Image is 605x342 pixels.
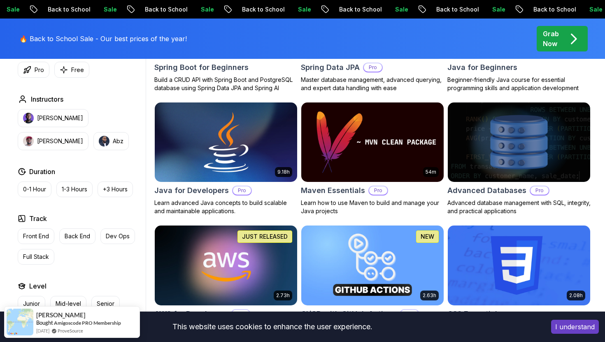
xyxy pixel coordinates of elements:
[7,309,33,335] img: provesource social proof notification image
[346,5,372,14] p: Sale
[18,249,54,265] button: Full Stack
[113,137,123,145] p: Abz
[58,327,83,334] a: ProveSource
[531,186,549,195] p: Pro
[18,228,54,244] button: Front End
[448,102,590,182] img: Advanced Databases card
[151,100,300,184] img: Java for Developers card
[62,185,87,193] p: 1-3 Hours
[93,132,129,150] button: instructor imgAbz
[18,132,88,150] button: instructor img[PERSON_NAME]
[103,185,128,193] p: +3 Hours
[301,199,444,215] p: Learn how to use Maven to build and manage your Java projects
[37,137,83,145] p: [PERSON_NAME]
[31,94,63,104] h2: Instructors
[23,113,34,123] img: instructor img
[106,232,130,240] p: Dev Ops
[551,320,599,334] button: Accept cookies
[242,233,288,241] p: JUST RELEASED
[301,226,444,305] img: CI/CD with GitHub Actions card
[484,5,540,14] p: Back to School
[56,300,81,308] p: Mid-level
[569,292,583,299] p: 2.08h
[249,5,275,14] p: Sale
[36,319,53,326] span: Bought
[154,102,298,216] a: Java for Developers card9.18hJava for DevelopersProLearn advanced Java concepts to build scalable...
[154,76,298,92] p: Build a CRUD API with Spring Boot and PostgreSQL database using Spring Data JPA and Spring AI
[56,181,93,197] button: 1-3 Hours
[98,181,133,197] button: +3 Hours
[6,318,539,336] div: This website uses cookies to enhance the user experience.
[193,5,249,14] p: Back to School
[55,5,81,14] p: Sale
[154,308,228,320] h2: AWS for Developers
[54,319,121,326] a: Amigoscode PRO Membership
[154,199,298,215] p: Learn advanced Java concepts to build scalable and maintainable applications.
[443,5,470,14] p: Sale
[369,186,387,195] p: Pro
[96,5,152,14] p: Back to School
[447,185,526,196] h2: Advanced Databases
[426,169,436,175] p: 54m
[18,109,88,127] button: instructor img[PERSON_NAME]
[301,76,444,92] p: Master database management, advanced querying, and expert data handling with ease
[154,62,249,73] h2: Spring Boot for Beginners
[155,226,297,305] img: AWS for Developers card
[232,310,250,318] p: Pro
[290,5,346,14] p: Back to School
[23,253,49,261] p: Full Stack
[400,310,419,318] p: Pro
[18,296,45,312] button: Junior
[65,232,90,240] p: Back End
[18,62,49,78] button: Pro
[59,228,95,244] button: Back End
[36,327,49,334] span: [DATE]
[19,34,187,44] p: 🔥 Back to School Sale - Our best prices of the year!
[71,66,84,74] p: Free
[23,232,49,240] p: Front End
[447,76,591,92] p: Beginner-friendly Java course for essential programming skills and application development
[301,102,444,182] img: Maven Essentials card
[276,292,290,299] p: 2.73h
[152,5,178,14] p: Sale
[23,300,40,308] p: Junior
[301,185,365,196] h2: Maven Essentials
[301,308,396,320] h2: CI/CD with GitHub Actions
[364,63,382,72] p: Pro
[36,312,86,319] span: [PERSON_NAME]
[540,5,567,14] p: Sale
[154,185,229,196] h2: Java for Developers
[99,136,109,147] img: instructor img
[301,62,360,73] h2: Spring Data JPA
[23,185,46,193] p: 0-1 Hour
[543,29,559,49] p: Grab Now
[277,169,290,175] p: 9.18h
[50,296,86,312] button: Mid-level
[23,136,34,147] img: instructor img
[301,102,444,216] a: Maven Essentials card54mMaven EssentialsProLearn how to use Maven to build and manage your Java p...
[447,102,591,216] a: Advanced Databases cardAdvanced DatabasesProAdvanced database management with SQL, integrity, and...
[29,281,47,291] h2: Level
[37,114,83,122] p: [PERSON_NAME]
[421,233,434,241] p: NEW
[100,228,135,244] button: Dev Ops
[91,296,120,312] button: Senior
[447,308,501,320] h2: CSS Essentials
[447,62,517,73] h2: Java for Beginners
[54,62,89,78] button: Free
[35,66,44,74] p: Pro
[29,167,55,177] h2: Duration
[387,5,443,14] p: Back to School
[97,300,114,308] p: Senior
[448,226,590,305] img: CSS Essentials card
[233,186,251,195] p: Pro
[29,214,47,223] h2: Track
[447,225,591,339] a: CSS Essentials card2.08hCSS EssentialsMaster the fundamentals of CSS and bring your websites to l...
[447,199,591,215] p: Advanced database management with SQL, integrity, and practical applications
[423,292,436,299] p: 2.63h
[18,181,51,197] button: 0-1 Hour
